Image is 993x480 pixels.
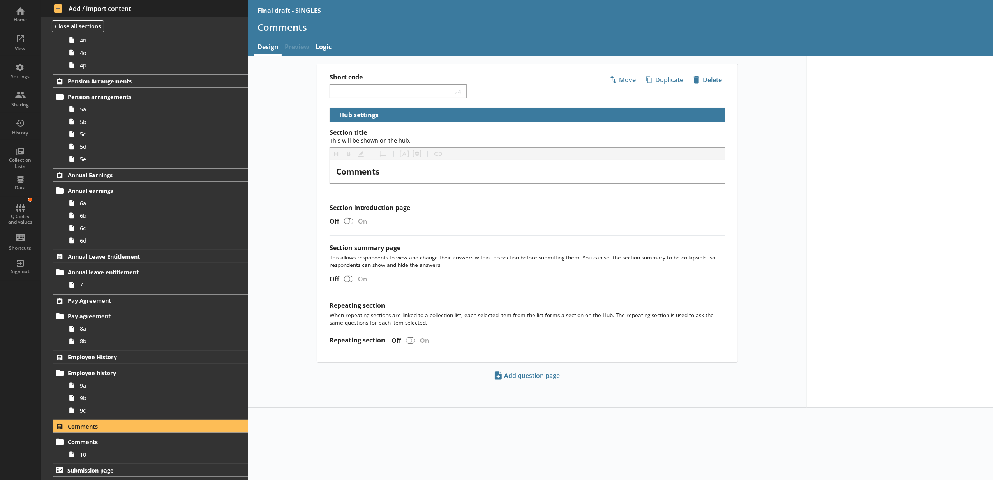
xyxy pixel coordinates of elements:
[54,4,235,13] span: Add / import content
[7,245,34,251] div: Shortcuts
[53,310,248,323] a: Pay agreement
[57,266,249,291] li: Annual leave entitlement7
[41,294,248,348] li: Pay AgreementPay agreement8a8b
[80,155,213,163] span: 5e
[7,268,34,275] div: Sign out
[68,423,210,430] span: Comments
[690,73,725,86] button: Delete
[333,108,380,122] button: Hub settings
[68,268,210,276] span: Annual leave entitlement
[80,337,213,345] span: 8b
[323,217,342,226] div: Off
[330,301,385,310] label: Repeating section
[355,217,373,226] div: On
[68,438,210,446] span: Comments
[80,37,213,44] span: 4n
[65,34,248,46] a: 4n
[453,88,464,95] span: 24
[80,224,213,232] span: 6c
[80,382,213,389] span: 9a
[53,266,248,279] a: Annual leave entitlement
[53,464,248,477] a: Submission page
[7,74,34,80] div: Settings
[53,294,248,307] a: Pay Agreement
[41,168,248,247] li: Annual EarningsAnnual earnings6a6b6c6d
[53,74,248,88] a: Pension Arrangements
[330,254,725,268] p: This allows respondents to view and change their answers within this section before submitting th...
[80,281,213,288] span: 7
[41,74,248,165] li: Pension ArrangementsPension arrangements5a5b5c5d5e
[254,39,282,56] a: Design
[7,130,34,136] div: History
[7,46,34,52] div: View
[65,128,248,140] a: 5c
[80,62,213,69] span: 4p
[53,367,248,379] a: Employee history
[336,166,719,177] div: [object Object]
[68,297,210,304] span: Pay Agreement
[355,275,373,283] div: On
[80,143,213,150] span: 5d
[80,131,213,138] span: 5c
[68,93,210,101] span: Pension arrangements
[65,222,248,234] a: 6c
[41,351,248,416] li: Employee HistoryEmployee history9a9b9c
[53,184,248,197] a: Annual earnings
[57,436,249,461] li: Comments10
[417,334,435,348] div: On
[330,204,725,212] label: Section introduction page
[7,157,34,169] div: Collection Lists
[606,73,639,86] button: Move
[690,74,725,86] span: Delete
[7,17,34,23] div: Home
[53,436,248,448] a: Comments
[330,128,411,145] span: Section title
[323,275,342,283] div: Off
[57,367,249,416] li: Employee history9a9b9c
[65,115,248,128] a: 5b
[80,451,213,458] span: 10
[65,234,248,247] a: 6d
[68,312,210,320] span: Pay agreement
[53,420,248,433] a: Comments
[65,323,248,335] a: 8a
[330,244,400,252] label: Section summary page
[68,187,210,194] span: Annual earnings
[68,171,210,179] span: Annual Earnings
[80,325,213,332] span: 8a
[258,21,984,33] h1: Comments
[53,90,248,103] a: Pension arrangements
[80,407,213,414] span: 9c
[41,420,248,461] li: CommentsComments10
[492,369,563,382] span: Add question page
[330,336,385,344] label: Repeating section
[52,20,104,32] button: Close all sections
[7,214,34,225] div: Q Codes and values
[53,168,248,182] a: Annual Earnings
[65,335,248,348] a: 8b
[65,392,248,404] a: 9b
[642,73,687,86] button: Duplicate
[41,250,248,291] li: Annual Leave EntitlementAnnual leave entitlement7
[65,279,248,291] a: 7
[80,106,213,113] span: 5a
[68,253,210,260] span: Annual Leave Entitlement
[57,184,249,247] li: Annual earnings6a6b6c6d
[65,153,248,165] a: 5e
[7,185,34,191] div: Data
[336,166,379,177] span: Comments
[385,334,404,348] div: Off
[80,237,213,244] span: 6d
[80,212,213,219] span: 6b
[258,6,321,15] div: Final draft - SINGLES
[65,209,248,222] a: 6b
[330,137,411,144] span: This will be shown on the hub.
[57,310,249,348] li: Pay agreement8a8b
[53,351,248,364] a: Employee History
[65,404,248,416] a: 9c
[330,311,725,326] p: When repeating sections are linked to a collection list, each selected item from the list forms a...
[53,250,248,263] a: Annual Leave Entitlement
[330,73,527,81] label: Short code
[80,394,213,402] span: 9b
[65,140,248,153] a: 5d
